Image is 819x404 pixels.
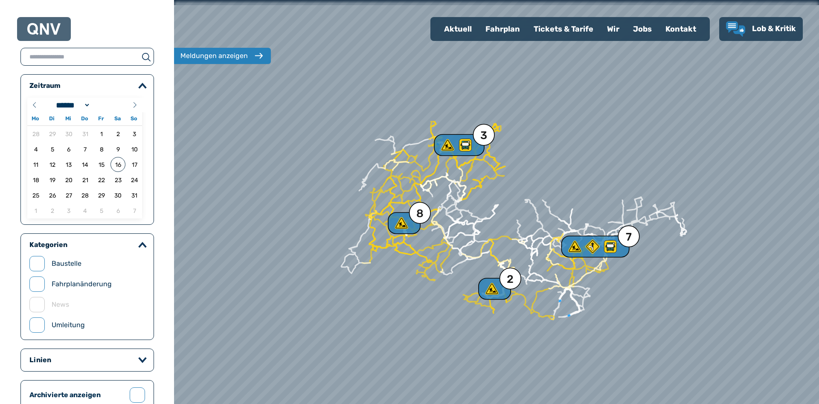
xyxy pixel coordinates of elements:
[394,216,413,230] div: 8
[29,81,61,90] legend: Zeitraum
[45,126,60,141] span: 29.07.2025
[600,18,626,40] a: Wir
[29,241,67,249] legend: Kategorien
[139,52,154,62] button: suchen
[484,282,504,296] div: 2
[94,126,109,141] span: 01.08.2025
[110,203,125,218] span: 06.09.2025
[127,126,142,141] span: 03.08.2025
[416,208,424,219] div: 8
[60,116,76,122] span: Mi
[52,299,69,310] label: News
[52,279,112,289] label: Fahrplanänderung
[76,116,93,122] span: Do
[27,20,61,38] a: QNV Logo
[61,203,76,218] span: 03.09.2025
[29,390,123,400] label: Archivierte anzeigen
[78,203,93,218] span: 04.09.2025
[61,172,76,187] span: 20.08.2025
[45,157,60,172] span: 12.08.2025
[752,24,796,33] span: Lob & Kritik
[110,172,125,187] span: 23.08.2025
[29,157,44,172] span: 11.08.2025
[29,172,44,187] span: 18.08.2025
[45,188,60,203] span: 26.08.2025
[61,142,76,157] span: 06.08.2025
[61,126,76,141] span: 30.07.2025
[110,188,125,203] span: 30.08.2025
[127,142,142,157] span: 10.08.2025
[52,320,85,330] label: Umleitung
[127,203,142,218] span: 07.09.2025
[172,48,271,64] button: Meldungen anzeigen
[479,18,527,40] a: Fahrplan
[127,172,142,187] span: 24.08.2025
[626,18,659,40] a: Jobs
[78,142,93,157] span: 07.08.2025
[94,157,109,172] span: 15.08.2025
[61,157,76,172] span: 13.08.2025
[126,116,142,122] span: So
[94,172,109,187] span: 22.08.2025
[44,116,60,122] span: Di
[78,188,93,203] span: 28.08.2025
[94,203,109,218] span: 05.09.2025
[45,142,60,157] span: 05.08.2025
[110,126,125,141] span: 02.08.2025
[90,101,121,110] input: Year
[127,188,142,203] span: 31.08.2025
[626,232,632,243] div: 7
[29,356,51,364] legend: Linien
[61,188,76,203] span: 27.08.2025
[726,21,796,37] a: Lob & Kritik
[94,188,109,203] span: 29.08.2025
[27,116,44,122] span: Mo
[45,203,60,218] span: 02.09.2025
[53,101,91,110] select: Month
[659,18,703,40] a: Kontakt
[110,157,125,172] span: 16.08.2025
[78,157,93,172] span: 14.08.2025
[78,126,93,141] span: 31.07.2025
[480,130,487,141] div: 3
[52,259,81,269] label: Baustelle
[29,126,44,141] span: 28.07.2025
[180,51,248,61] div: Meldungen anzeigen
[110,142,125,157] span: 09.08.2025
[109,116,125,122] span: Sa
[93,116,109,122] span: Fr
[29,188,44,203] span: 25.08.2025
[94,142,109,157] span: 08.08.2025
[29,203,44,218] span: 01.09.2025
[29,142,44,157] span: 04.08.2025
[78,172,93,187] span: 21.08.2025
[127,157,142,172] span: 17.08.2025
[27,23,61,35] img: QNV Logo
[507,274,514,285] div: 2
[45,172,60,187] span: 19.08.2025
[574,240,616,253] div: 7
[443,138,474,152] div: 3
[437,18,479,40] a: Aktuell
[527,18,600,40] a: Tickets & Tarife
